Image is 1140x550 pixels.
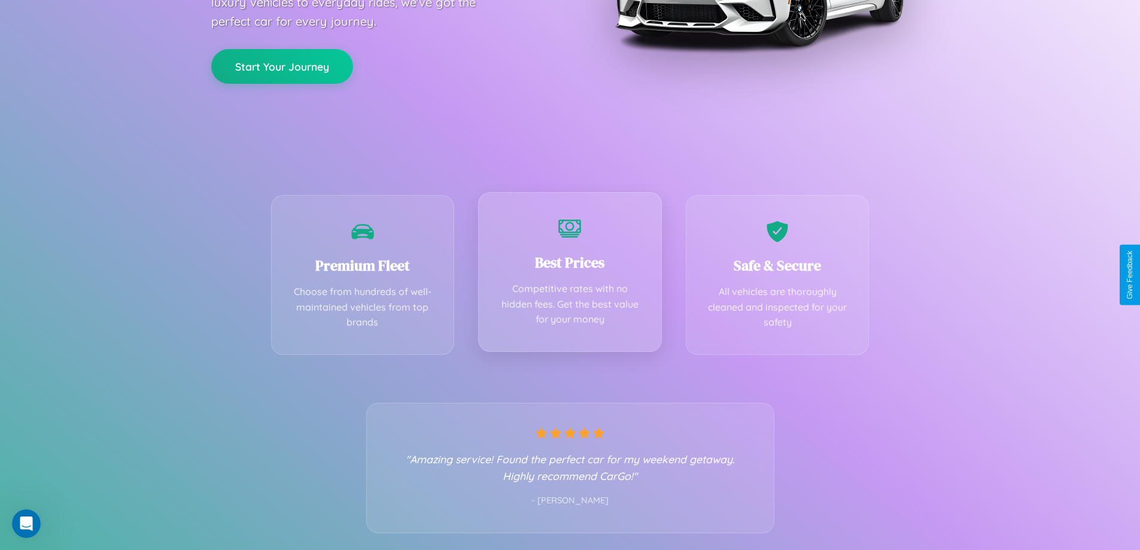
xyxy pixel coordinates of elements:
h3: Premium Fleet [290,256,436,275]
iframe: Intercom live chat [12,509,41,538]
p: Choose from hundreds of well-maintained vehicles from top brands [290,284,436,330]
p: Competitive rates with no hidden fees. Get the best value for your money [497,281,643,327]
h3: Safe & Secure [704,256,851,275]
p: All vehicles are thoroughly cleaned and inspected for your safety [704,284,851,330]
button: Start Your Journey [211,49,353,84]
p: "Amazing service! Found the perfect car for my weekend getaway. Highly recommend CarGo!" [391,451,750,484]
h3: Best Prices [497,253,643,272]
div: Give Feedback [1126,251,1134,299]
p: - [PERSON_NAME] [391,493,750,509]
